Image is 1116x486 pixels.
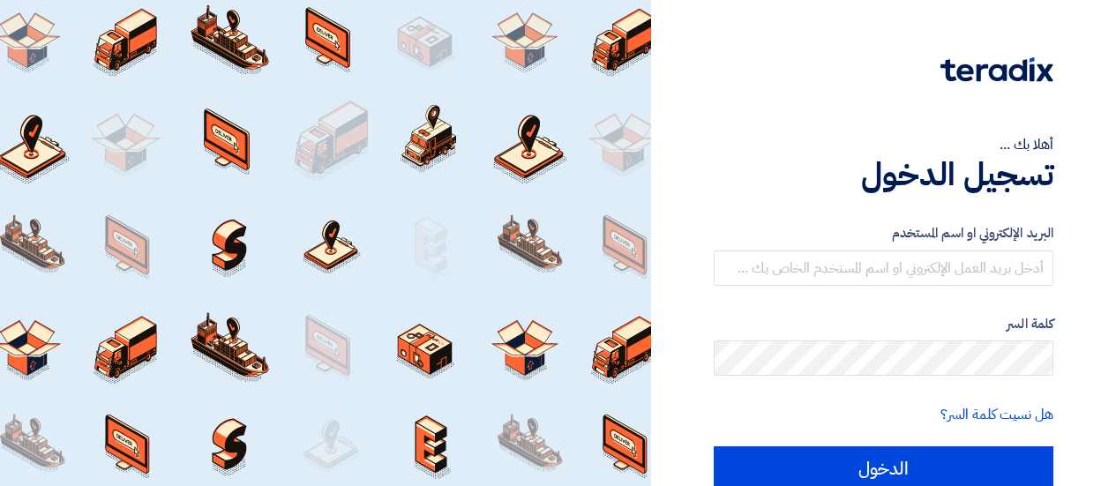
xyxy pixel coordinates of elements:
div: أهلا بك ... [714,134,1053,155]
input: أدخل بريد العمل الإلكتروني او اسم المستخدم الخاص بك ... [714,250,1053,286]
label: كلمة السر [714,314,1053,334]
h1: تسجيل الدخول [714,155,1053,194]
a: هل نسيت كلمة السر؟ [940,404,1053,425]
label: البريد الإلكتروني او اسم المستخدم [714,223,1053,243]
img: Teradix logo [940,57,1053,82]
